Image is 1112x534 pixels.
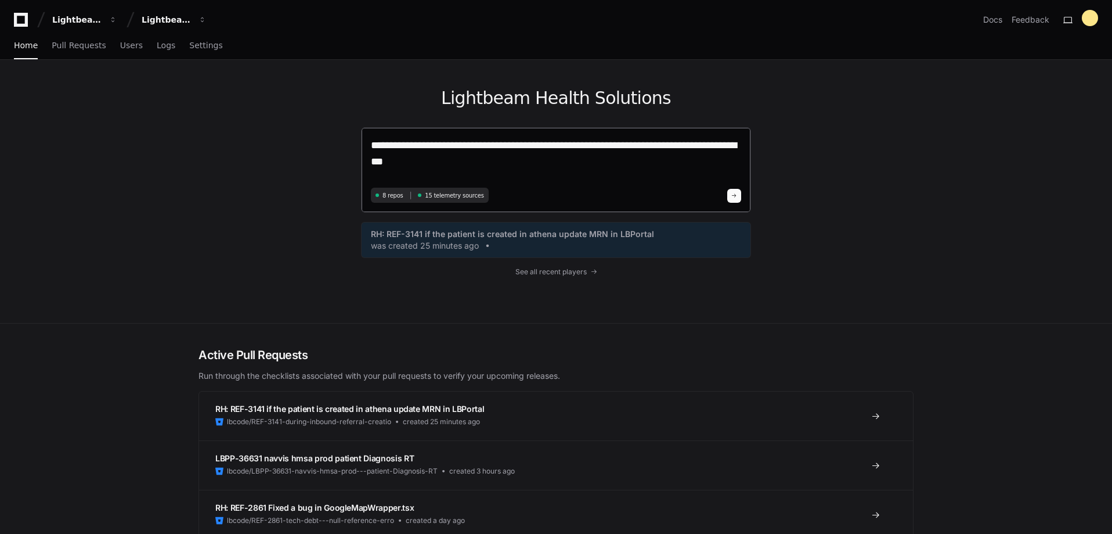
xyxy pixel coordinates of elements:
[189,42,222,49] span: Settings
[14,42,38,49] span: Home
[199,392,913,440] a: RH: REF-3141 if the patient is created in athena update MRN in LBPortallbcode/REF-3141-during-inb...
[198,370,914,382] p: Run through the checklists associated with your pull requests to verify your upcoming releases.
[137,9,211,30] button: Lightbeam Health Solutions
[227,467,438,476] span: lbcode/LBPP-36631-navvis-hmsa-prod---patient-Diagnosis-RT
[215,503,414,513] span: RH: REF-2861 Fixed a bug in GoogleMapWrapper.tsx
[361,88,751,109] h1: Lightbeam Health Solutions
[157,42,175,49] span: Logs
[215,404,484,414] span: RH: REF-3141 if the patient is created in athena update MRN in LBPortal
[1012,14,1049,26] button: Feedback
[403,417,480,427] span: created 25 minutes ago
[52,14,102,26] div: Lightbeam Health
[157,33,175,59] a: Logs
[120,42,143,49] span: Users
[361,267,751,277] a: See all recent players
[14,33,38,59] a: Home
[406,516,465,525] span: created a day ago
[142,14,192,26] div: Lightbeam Health Solutions
[215,453,414,463] span: LBPP-36631 navvis hmsa prod patient Diagnosis RT
[515,267,587,277] span: See all recent players
[371,240,479,252] span: was created 25 minutes ago
[198,347,914,363] h2: Active Pull Requests
[371,228,654,240] span: RH: REF-3141 if the patient is created in athena update MRN in LBPortal
[983,14,1002,26] a: Docs
[199,440,913,490] a: LBPP-36631 navvis hmsa prod patient Diagnosis RTlbcode/LBPP-36631-navvis-hmsa-prod---patient-Diag...
[227,516,394,525] span: lbcode/REF-2861-tech-debt---null-reference-erro
[48,9,122,30] button: Lightbeam Health
[382,191,403,200] span: 8 repos
[52,42,106,49] span: Pull Requests
[227,417,391,427] span: lbcode/REF-3141-during-inbound-referral-creatio
[371,228,741,252] a: RH: REF-3141 if the patient is created in athena update MRN in LBPortalwas created 25 minutes ago
[120,33,143,59] a: Users
[449,467,515,476] span: created 3 hours ago
[189,33,222,59] a: Settings
[425,191,483,200] span: 15 telemetry sources
[52,33,106,59] a: Pull Requests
